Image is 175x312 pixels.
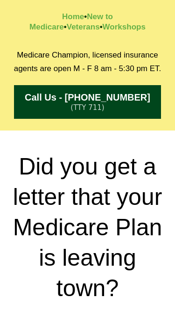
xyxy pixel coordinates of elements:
strong: • [64,22,67,31]
span: Call Us - [PHONE_NUMBER] [25,92,150,103]
a: Home [62,12,84,21]
span: (TTY 711) [70,103,104,112]
a: Call Us - 1-833-344-4981 (TTY 711) [14,85,161,119]
h2: Did you get a letter that your Medicare Plan is leaving town? [5,152,170,304]
strong: • [100,22,103,31]
strong: • [84,12,87,21]
a: Veterans [67,22,100,31]
h2: Medicare Champion, licensed insurance agents are open M - F 8 am - 5:30 pm ET. [5,49,170,76]
a: Workshops [103,22,146,31]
